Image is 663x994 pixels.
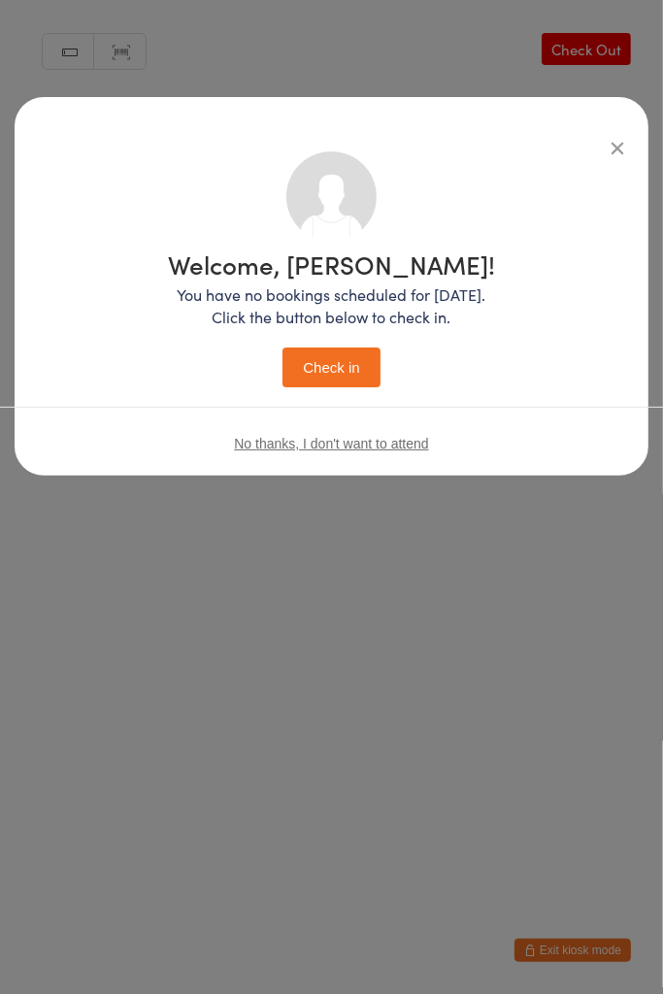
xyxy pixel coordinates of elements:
[286,151,377,242] img: no_photo.png
[168,283,495,328] p: You have no bookings scheduled for [DATE]. Click the button below to check in.
[282,348,380,387] button: Check in
[168,251,495,277] h1: Welcome, [PERSON_NAME]!
[234,436,428,451] button: No thanks, I don't want to attend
